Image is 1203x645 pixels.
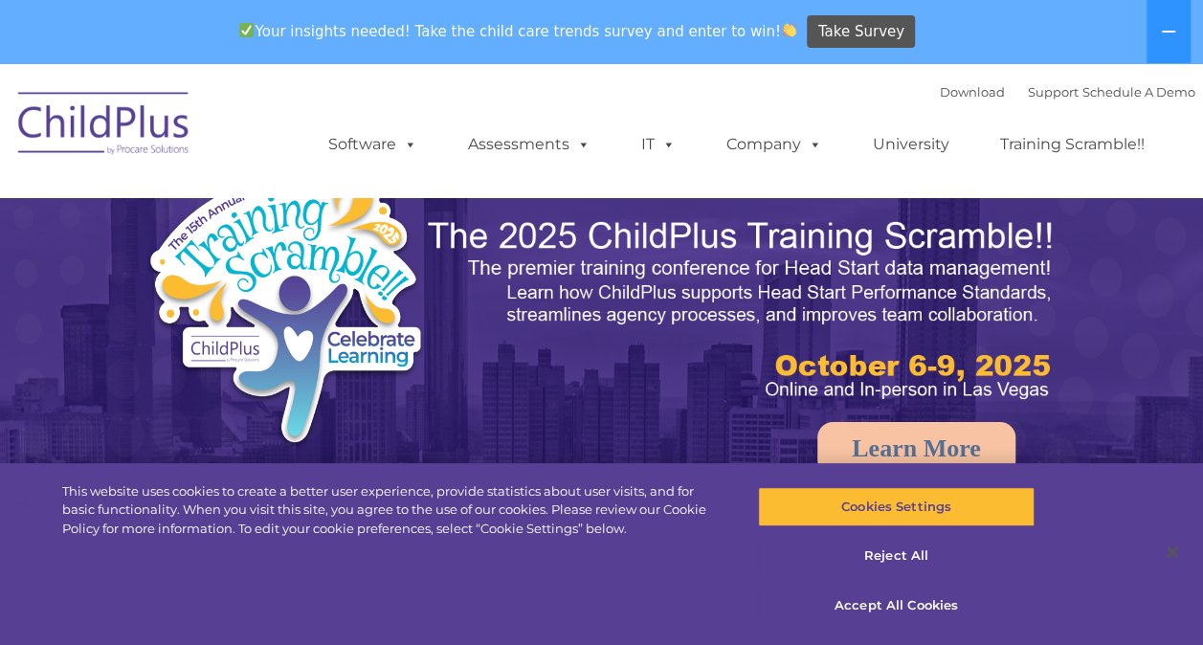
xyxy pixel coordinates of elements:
a: IT [622,125,695,164]
img: 👏 [782,23,796,37]
a: Take Survey [807,15,915,49]
font: | [940,84,1195,100]
a: Training Scramble!! [981,125,1164,164]
button: Cookies Settings [758,487,1035,527]
span: Your insights needed! Take the child care trends survey and enter to win! [232,12,805,50]
a: Learn More [817,422,1015,476]
span: Phone number [266,205,347,219]
a: Support [1028,84,1079,100]
button: Accept All Cookies [758,586,1035,626]
button: Reject All [758,537,1035,577]
a: Assessments [449,125,610,164]
a: Schedule A Demo [1082,84,1195,100]
a: Company [707,125,841,164]
span: Last name [266,126,324,141]
span: Take Survey [818,15,904,49]
img: ✅ [239,23,254,37]
a: Download [940,84,1005,100]
button: Close [1151,531,1193,573]
img: ChildPlus by Procare Solutions [9,78,200,174]
div: This website uses cookies to create a better user experience, provide statistics about user visit... [62,482,722,539]
a: Software [309,125,436,164]
a: University [854,125,969,164]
